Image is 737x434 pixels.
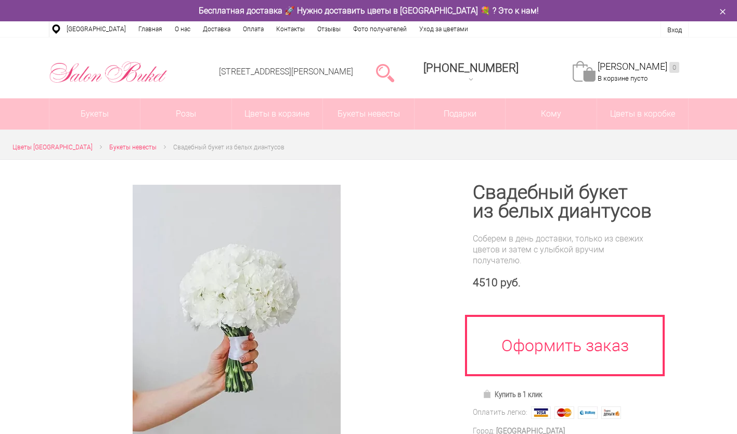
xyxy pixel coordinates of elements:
a: [STREET_ADDRESS][PERSON_NAME] [219,67,353,76]
a: Уход за цветами [413,21,474,37]
a: Доставка [197,21,237,37]
a: [PERSON_NAME] [598,61,679,73]
a: Цветы в коробке [597,98,688,130]
img: MasterCard [554,406,574,419]
img: Купить в 1 клик [483,390,495,398]
a: Букеты [49,98,140,130]
a: Подарки [415,98,506,130]
div: Бесплатная доставка 🚀 Нужно доставить цветы в [GEOGRAPHIC_DATA] 💐 ? Это к нам! [41,5,696,16]
a: Розы [140,98,231,130]
a: Цветы [GEOGRAPHIC_DATA] [12,142,93,153]
span: Цветы [GEOGRAPHIC_DATA] [12,144,93,151]
span: В корзине пусто [598,74,648,82]
a: Главная [132,21,169,37]
a: [GEOGRAPHIC_DATA] [60,21,132,37]
a: Цветы в корзине [232,98,323,130]
img: Webmoney [578,406,598,419]
a: Оформить заказ [465,315,665,376]
div: 4510 руб. [473,276,652,289]
span: Свадебный букет из белых диантусов [173,144,285,151]
h1: Свадебный букет из белых диантусов [473,183,652,221]
div: Оплатить легко: [473,407,527,418]
a: Контакты [270,21,311,37]
span: Букеты невесты [109,144,157,151]
span: Кому [506,98,597,130]
span: [PHONE_NUMBER] [423,61,519,74]
a: Букеты невесты [109,142,157,153]
a: Купить в 1 клик [478,387,547,402]
a: Букеты невесты [323,98,414,130]
div: Соберем в день доставки, только из свежих цветов и затем с улыбкой вручим получателю. [473,233,652,266]
img: Цветы Нижний Новгород [49,59,168,86]
a: Оплата [237,21,270,37]
a: Отзывы [311,21,347,37]
img: Visa [531,406,551,419]
img: Яндекс Деньги [601,406,621,419]
ins: 0 [669,62,679,73]
a: Вход [667,26,682,34]
a: Фото получателей [347,21,413,37]
a: [PHONE_NUMBER] [417,58,525,87]
a: О нас [169,21,197,37]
